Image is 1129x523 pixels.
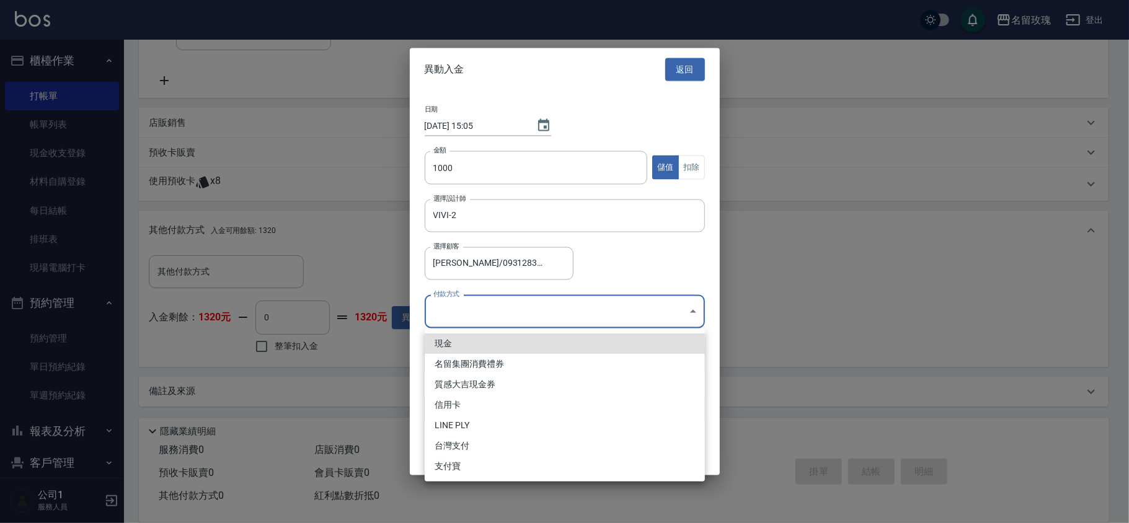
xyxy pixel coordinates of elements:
[425,456,705,477] li: 支付寶
[425,374,705,395] li: 質感大吉現金券
[425,415,705,436] li: LINE PLY
[425,395,705,415] li: 信用卡
[425,436,705,456] li: 台灣支付
[425,333,705,354] li: 現金
[425,354,705,374] li: 名留集團消費禮券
